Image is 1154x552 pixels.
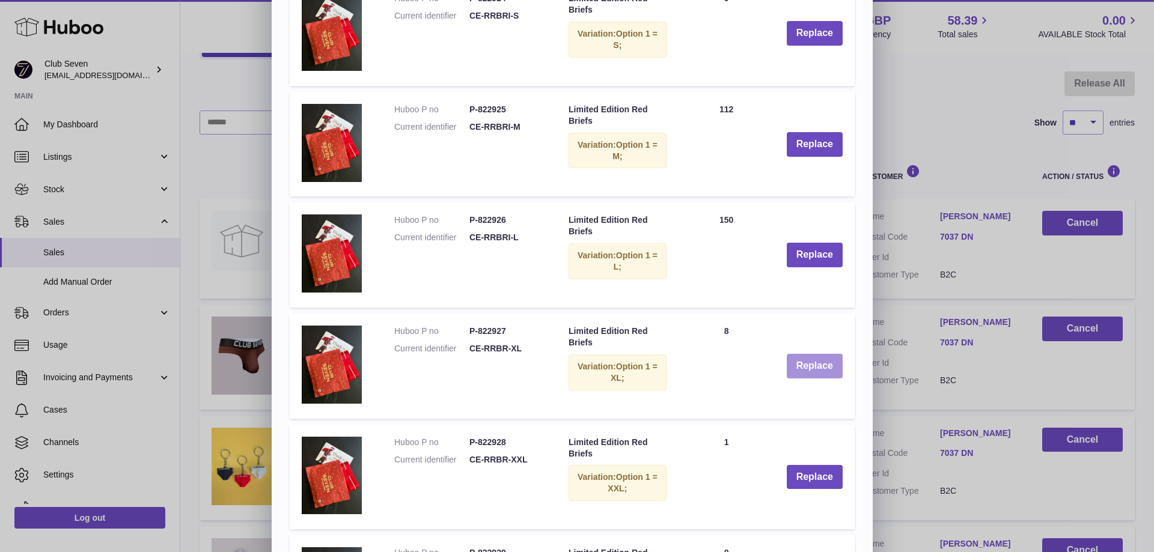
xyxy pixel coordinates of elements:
[302,214,362,293] img: Limited Edition Red Briefs
[469,326,545,337] dd: P-822927
[394,214,469,226] dt: Huboo P no
[557,314,679,419] td: Limited Edition Red Briefs
[569,22,667,58] div: Variation:
[394,437,469,448] dt: Huboo P no
[394,121,469,133] dt: Current identifier
[787,243,843,267] button: Replace
[611,362,658,383] span: Option 1 = XL;
[469,104,545,115] dd: P-822925
[613,29,657,50] span: Option 1 = S;
[469,454,545,466] dd: CE-RRBR-XXL
[394,104,469,115] dt: Huboo P no
[612,140,657,161] span: Option 1 = M;
[679,92,775,197] td: 112
[679,202,775,308] td: 150
[394,343,469,354] dt: Current identifier
[787,21,843,46] button: Replace
[787,465,843,490] button: Replace
[469,121,545,133] dd: CE-RRBRI-M
[302,104,362,182] img: Limited Edition Red Briefs
[608,472,657,493] span: Option 1 = XXL;
[557,92,679,197] td: Limited Edition Red Briefs
[679,314,775,419] td: 8
[469,343,545,354] dd: CE-RRBR-XL
[394,10,469,22] dt: Current identifier
[787,132,843,157] button: Replace
[469,232,545,243] dd: CE-RRBRI-L
[302,437,362,515] img: Limited Edition Red Briefs
[557,202,679,308] td: Limited Edition Red Briefs
[302,326,362,404] img: Limited Edition Red Briefs
[787,354,843,378] button: Replace
[469,10,545,22] dd: CE-RRBRI-S
[394,232,469,243] dt: Current identifier
[394,326,469,337] dt: Huboo P no
[569,243,667,279] div: Variation:
[394,454,469,466] dt: Current identifier
[679,425,775,530] td: 1
[569,465,667,501] div: Variation:
[569,354,667,390] div: Variation:
[569,133,667,169] div: Variation:
[469,437,545,448] dd: P-822928
[557,425,679,530] td: Limited Edition Red Briefs
[469,214,545,226] dd: P-822926
[614,250,658,271] span: Option 1 = L;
